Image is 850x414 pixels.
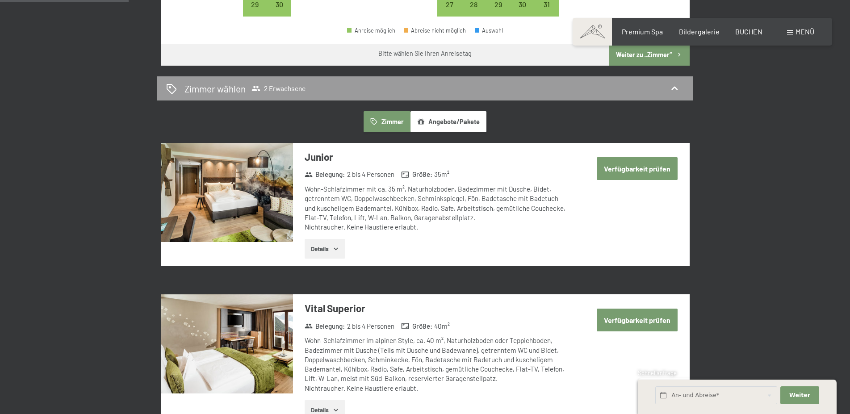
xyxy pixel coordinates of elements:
[305,239,345,259] button: Details
[511,1,533,23] div: 30
[789,391,810,399] span: Weiter
[475,28,503,33] div: Auswahl
[305,170,345,179] strong: Belegung :
[161,294,293,393] img: mss_renderimg.php
[780,386,819,405] button: Weiter
[463,1,485,23] div: 28
[251,84,306,93] span: 2 Erwachsene
[364,111,410,132] button: Zimmer
[347,28,395,33] div: Anreise möglich
[401,170,432,179] strong: Größe :
[796,27,814,36] span: Menü
[305,150,570,164] h3: Junior
[161,143,293,242] img: mss_renderimg.php
[305,301,570,315] h3: Vital Superior
[434,322,450,331] span: 40 m²
[305,336,570,393] div: Wohn-Schlafzimmer im alpinen Style, ca. 40 m², Naturholzboden oder Teppichboden, Badezimmer mit D...
[609,44,689,66] button: Weiter zu „Zimmer“
[401,322,432,331] strong: Größe :
[378,49,472,58] div: Bitte wählen Sie Ihren Anreisetag
[679,27,720,36] a: Bildergalerie
[622,27,663,36] a: Premium Spa
[184,82,246,95] h2: Zimmer wählen
[597,309,678,331] button: Verfügbarkeit prüfen
[305,322,345,331] strong: Belegung :
[535,1,557,23] div: 31
[735,27,762,36] a: BUCHEN
[347,170,394,179] span: 2 bis 4 Personen
[305,184,570,232] div: Wohn-Schlafzimmer mit ca. 35 m², Naturholzboden, Badezimmer mit Dusche, Bidet, getrenntem WC, Dop...
[404,28,466,33] div: Abreise nicht möglich
[244,1,266,23] div: 29
[597,157,678,180] button: Verfügbarkeit prüfen
[268,1,290,23] div: 30
[434,170,449,179] span: 35 m²
[638,369,677,376] span: Schnellanfrage
[438,1,461,23] div: 27
[487,1,509,23] div: 29
[410,111,486,132] button: Angebote/Pakete
[347,322,394,331] span: 2 bis 4 Personen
